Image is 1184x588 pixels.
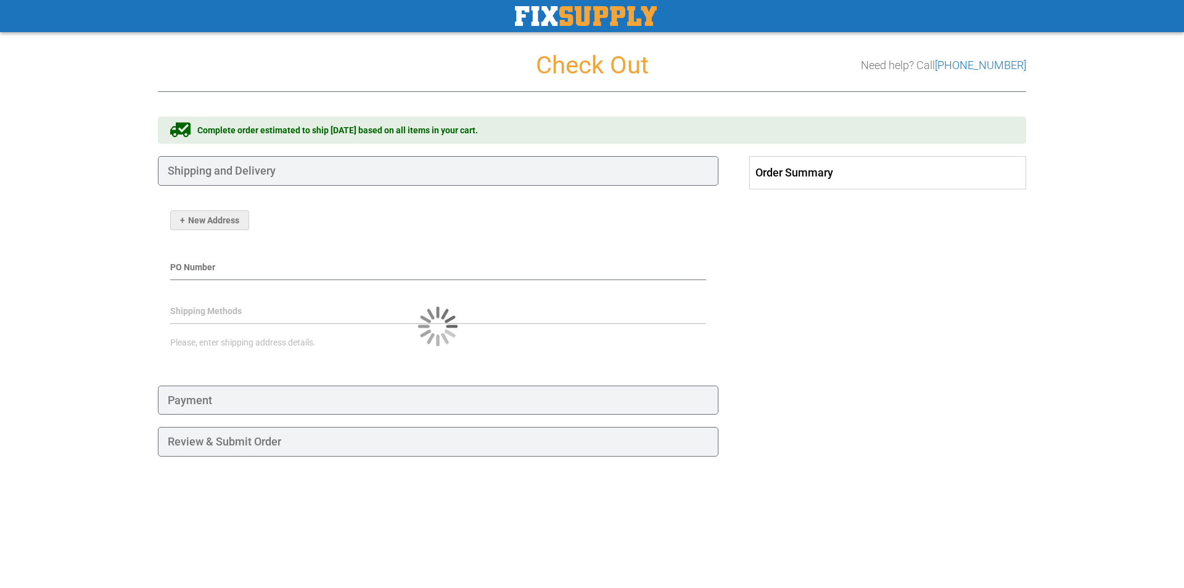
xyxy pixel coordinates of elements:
a: store logo [515,6,657,26]
img: Loading... [418,307,458,346]
div: Shipping and Delivery [158,156,718,186]
button: New Address [170,210,249,230]
div: Review & Submit Order [158,427,718,457]
div: PO Number [170,261,706,280]
h3: Need help? Call [861,59,1026,72]
span: Complete order estimated to ship [DATE] based on all items in your cart. [197,124,478,136]
span: Order Summary [749,156,1026,189]
img: Fix Industrial Supply [515,6,657,26]
div: Payment [158,386,718,415]
h1: Check Out [158,52,1026,79]
span: New Address [180,215,239,225]
a: [PHONE_NUMBER] [935,59,1026,72]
